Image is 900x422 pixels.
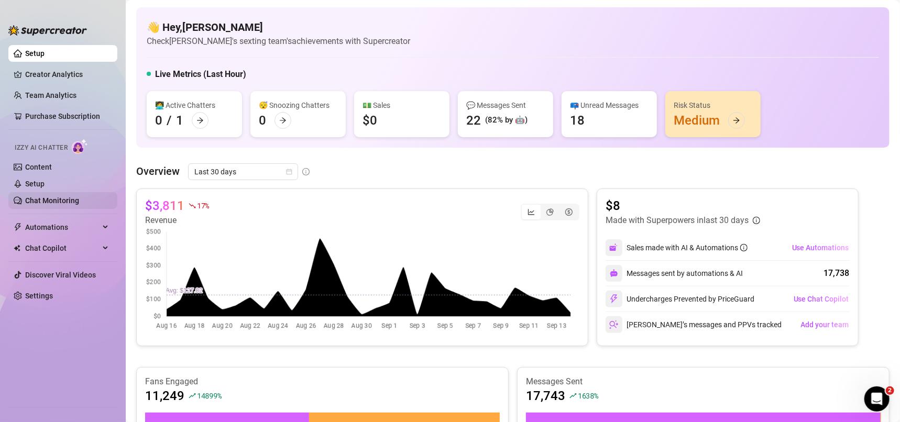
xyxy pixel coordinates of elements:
[197,201,209,210] span: 17 %
[606,316,782,333] div: [PERSON_NAME]’s messages and PPVs tracked
[72,139,88,154] img: AI Chatter
[466,99,545,111] div: 💬 Messages Sent
[8,25,87,36] img: logo-BBDzfeDw.svg
[155,99,234,111] div: 👩‍💻 Active Chatters
[25,66,109,83] a: Creator Analytics
[606,265,743,282] div: Messages sent by automations & AI
[145,387,184,404] article: 11,249
[800,316,850,333] button: Add your team
[14,245,20,252] img: Chat Copilot
[606,197,760,214] article: $8
[792,243,849,252] span: Use Automations
[286,169,292,175] span: calendar
[485,114,528,127] div: (82% by 🤖)
[25,240,100,257] span: Chat Copilot
[25,180,45,188] a: Setup
[15,143,68,153] span: Izzy AI Chatter
[753,217,760,224] span: info-circle
[147,35,410,48] article: Check [PERSON_NAME]'s sexting team's achievements with Supercreator
[196,117,204,124] span: arrow-right
[14,223,22,231] span: thunderbolt
[145,197,184,214] article: $3,811
[25,271,96,279] a: Discover Viral Videos
[521,204,579,220] div: segmented control
[609,320,619,329] img: svg%3e
[145,214,209,227] article: Revenue
[569,392,577,399] span: rise
[279,117,287,124] span: arrow-right
[565,208,573,216] span: dollar-circle
[25,292,53,300] a: Settings
[606,291,754,307] div: Undercharges Prevented by PriceGuard
[546,208,554,216] span: pie-chart
[25,108,109,125] a: Purchase Subscription
[197,391,221,401] span: 14899 %
[176,112,183,129] div: 1
[864,386,890,412] iframe: Intercom live chat
[886,386,894,395] span: 2
[145,376,500,387] article: Fans Engaged
[25,219,100,236] span: Automations
[606,214,749,227] article: Made with Superpowers in last 30 days
[793,291,850,307] button: Use Chat Copilot
[794,295,849,303] span: Use Chat Copilot
[25,49,45,58] a: Setup
[526,376,881,387] article: Messages Sent
[302,168,310,175] span: info-circle
[136,163,180,179] article: Overview
[792,239,850,256] button: Use Automations
[824,267,850,280] div: 17,738
[189,392,196,399] span: rise
[733,117,740,124] span: arrow-right
[25,163,52,171] a: Content
[147,20,410,35] h4: 👋 Hey, [PERSON_NAME]
[466,112,481,129] div: 22
[609,294,619,304] img: svg%3e
[25,91,76,99] a: Team Analytics
[801,320,849,329] span: Add your team
[189,202,196,209] span: fall
[259,112,266,129] div: 0
[740,244,748,251] span: info-circle
[155,68,246,81] h5: Live Metrics (Last Hour)
[570,112,585,129] div: 18
[627,242,748,253] div: Sales made with AI & Automations
[363,99,441,111] div: 💵 Sales
[25,196,79,205] a: Chat Monitoring
[259,99,337,111] div: 😴 Snoozing Chatters
[155,112,162,129] div: 0
[578,391,598,401] span: 1638 %
[570,99,649,111] div: 📪 Unread Messages
[528,208,535,216] span: line-chart
[526,387,565,404] article: 17,743
[363,112,377,129] div: $0
[610,269,618,277] img: svg%3e
[674,99,752,111] div: Risk Status
[194,164,292,180] span: Last 30 days
[609,243,619,252] img: svg%3e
